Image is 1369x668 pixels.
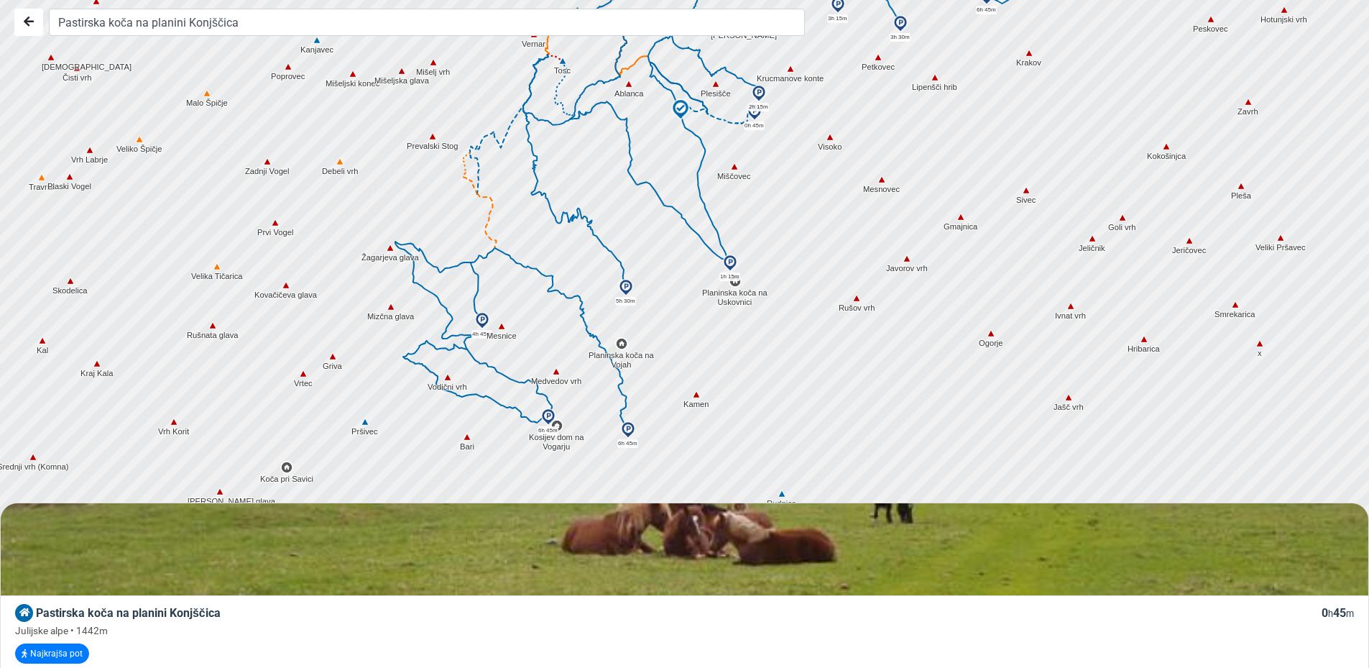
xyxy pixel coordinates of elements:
span: 0 45 [1322,606,1354,620]
button: Nazaj [14,9,43,36]
small: h [1328,608,1333,619]
small: m [1346,608,1354,619]
div: Julijske alpe • 1442m [15,623,1354,638]
button: Najkrajša pot [15,644,89,664]
span: Pastirska koča na planini Konjščica [36,606,221,620]
input: Iskanje... [49,9,805,36]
